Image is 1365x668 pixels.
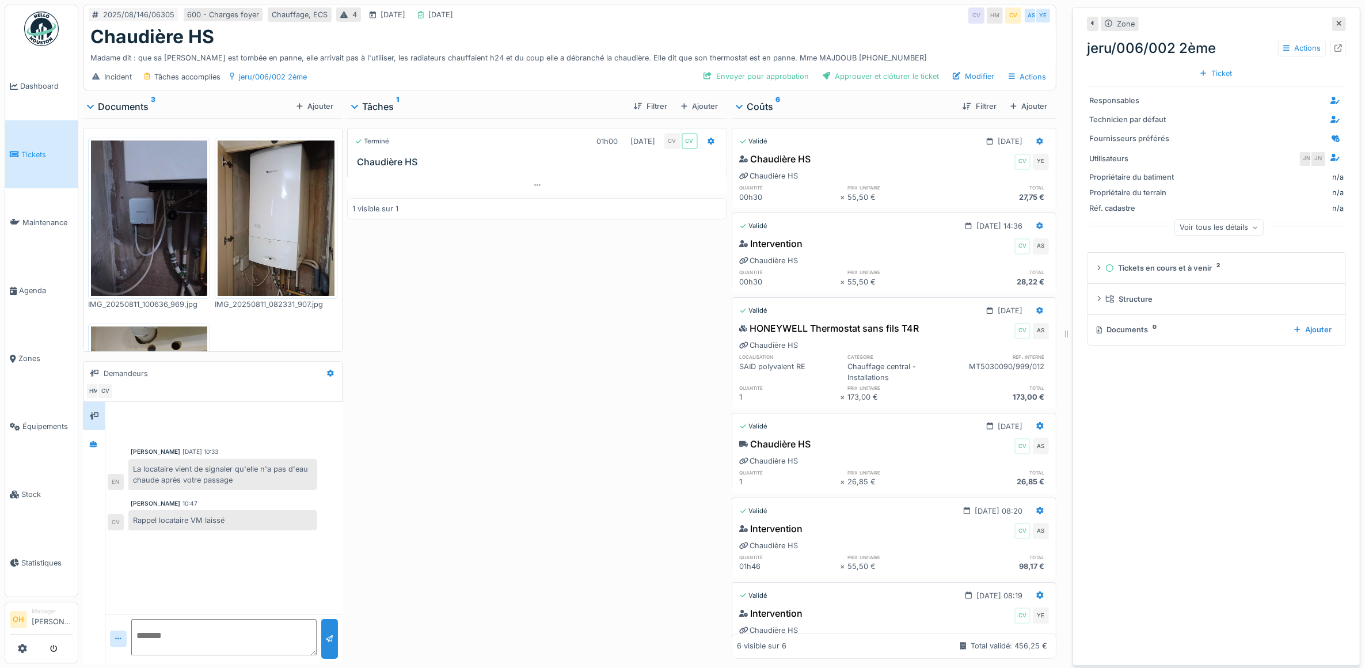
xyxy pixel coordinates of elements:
div: Tâches [352,100,625,113]
img: Badge_color-CXgf-gQk.svg [24,12,59,46]
div: AS [1033,438,1049,454]
div: AS [1024,7,1040,24]
div: Incident [104,71,132,82]
div: Ticket [1196,66,1237,81]
div: Structure [1106,294,1332,305]
div: Rappel locataire VM laissé [128,510,317,530]
div: Documents [1097,324,1285,335]
div: [DATE] [428,9,453,20]
div: jeru/006/002 2ème [1087,38,1346,59]
div: 27,75 € [948,192,1049,203]
div: Filtrer [958,98,1001,114]
sup: 6 [775,100,780,113]
div: Chaudière HS [739,540,798,551]
div: [DATE] 08:19 [976,590,1022,601]
h3: Chaudière HS [357,157,722,168]
h6: quantité [739,553,840,561]
li: OH [10,611,27,628]
div: Chaudière HS [739,170,798,181]
div: 01h00 [597,136,618,147]
li: [PERSON_NAME] [32,607,73,632]
div: YE [1033,154,1049,170]
h6: total [948,553,1049,561]
div: Ajouter [1290,322,1336,337]
a: Agenda [5,256,78,324]
span: Maintenance [22,217,73,228]
div: Chaudière HS [739,340,798,351]
h6: quantité [739,469,840,476]
div: Responsables [1089,95,1176,106]
div: Technicien par défaut [1089,114,1176,125]
div: n/a [1332,172,1344,183]
h6: prix unitaire [847,184,948,191]
summary: Documents0Ajouter [1092,320,1341,341]
div: JN [1299,151,1315,167]
h1: Chaudière HS [90,26,214,48]
h6: quantité [739,384,840,392]
div: MT5030090/999/012 [948,361,1049,383]
h6: quantité [739,268,840,276]
div: [DATE] [381,9,405,20]
div: [DATE] [998,305,1022,316]
div: Documents [88,100,292,113]
img: vdbj2k7fhb4djc7njmbdens5cijn [91,141,207,296]
div: Validé [739,506,767,516]
a: Statistiques [5,529,78,597]
div: CV [97,383,113,399]
summary: Structure [1092,289,1341,310]
span: Agenda [19,285,73,296]
div: Ajouter [292,98,338,114]
div: Intervention [739,237,803,251]
h6: total [948,184,1049,191]
div: 26,85 € [847,476,948,487]
img: j7p7spzvp0enaetkcnt1zwg17nuo [218,141,334,296]
div: Ajouter [676,98,723,114]
div: Approuver et clôturer le ticket [818,69,944,84]
div: 6 visible sur 6 [737,641,786,652]
h6: total [948,469,1049,476]
div: YE [1035,7,1051,24]
div: CV [1014,608,1031,624]
h6: prix unitaire [847,384,948,392]
div: Demandeurs [104,368,148,379]
div: 98,17 € [948,561,1049,572]
div: Terminé [355,136,389,146]
span: Zones [18,353,73,364]
div: CV [108,514,124,530]
div: 1 visible sur 1 [352,203,398,214]
div: Total validé: 456,25 € [971,641,1047,652]
div: 00h30 [739,276,840,287]
div: Chaudière HS [739,255,798,266]
div: Zone [1117,18,1135,29]
div: × [840,276,847,287]
div: HM [987,7,1003,24]
div: Chaudière HS [739,152,811,166]
div: Fournisseurs préférés [1089,133,1176,144]
div: 173,00 € [948,392,1049,403]
a: OH Manager[PERSON_NAME] [10,607,73,635]
span: Dashboard [20,81,73,92]
a: Zones [5,325,78,393]
div: La locataire vient de signaler qu'elle n'a pas d'eau chaude après votre passage [128,459,317,490]
div: Tickets en cours et à venir [1106,263,1332,274]
div: Validé [739,591,767,601]
div: 2025/08/146/06305 [103,9,174,20]
div: 26,85 € [948,476,1049,487]
div: CV [1014,238,1031,255]
div: CV [968,7,984,24]
div: Propriétaire du batiment [1089,172,1176,183]
sup: 3 [151,100,155,113]
h6: catégorie [847,353,948,360]
div: 00h30 [739,192,840,203]
h6: total [948,384,1049,392]
div: AS [1033,323,1049,339]
div: 01h46 [739,561,840,572]
a: Stock [5,461,78,529]
div: [DATE] [998,421,1022,432]
div: × [840,561,847,572]
div: AS [1033,523,1049,539]
div: 55,50 € [847,192,948,203]
div: 600 - Charges foyer [187,9,259,20]
a: Maintenance [5,188,78,256]
div: Manager [32,607,73,616]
